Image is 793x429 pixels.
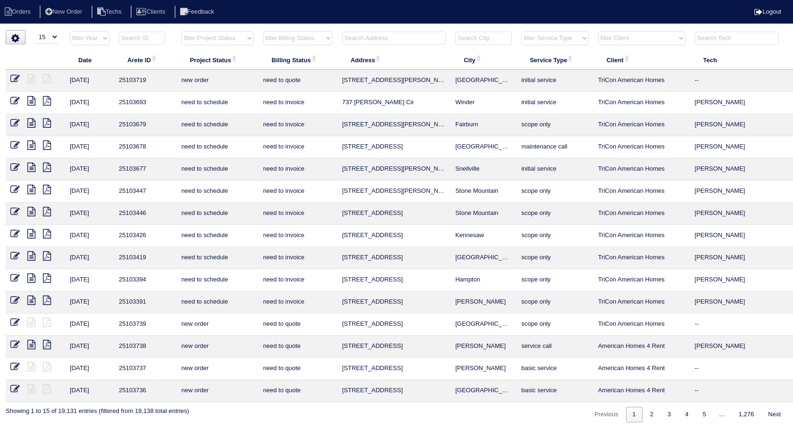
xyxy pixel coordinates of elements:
td: -- [690,380,789,402]
td: initial service [517,158,593,181]
td: [PERSON_NAME] [451,336,517,358]
th: Address: activate to sort column ascending [337,50,451,70]
td: TriCon American Homes [593,247,690,269]
td: [PERSON_NAME] [690,225,789,247]
td: initial service [517,70,593,92]
a: 1,276 [732,407,761,422]
td: need to invoice [259,136,337,158]
td: scope only [517,247,593,269]
td: scope only [517,269,593,291]
td: [PERSON_NAME] [451,291,517,313]
td: need to invoice [259,225,337,247]
input: Search Address [342,32,446,45]
td: need to schedule [176,225,258,247]
li: Feedback [175,6,222,18]
td: [STREET_ADDRESS][PERSON_NAME][PERSON_NAME] [337,158,451,181]
td: [DATE] [65,336,114,358]
td: [STREET_ADDRESS][PERSON_NAME] [337,181,451,203]
td: [PERSON_NAME] [690,203,789,225]
td: 25103677 [114,158,176,181]
th: Billing Status: activate to sort column ascending [259,50,337,70]
td: American Homes 4 Rent [593,380,690,402]
td: need to schedule [176,247,258,269]
a: 3 [661,407,677,422]
td: need to invoice [259,158,337,181]
td: [DATE] [65,380,114,402]
td: [PERSON_NAME] [690,92,789,114]
a: Logout [754,8,781,15]
td: initial service [517,92,593,114]
td: [GEOGRAPHIC_DATA] [451,70,517,92]
td: [PERSON_NAME] [690,181,789,203]
td: Hampton [451,269,517,291]
td: -- [690,358,789,380]
td: scope only [517,291,593,313]
td: TriCon American Homes [593,225,690,247]
td: 25103739 [114,313,176,336]
td: [STREET_ADDRESS] [337,225,451,247]
input: Search City [455,32,512,45]
td: [STREET_ADDRESS] [337,269,451,291]
td: [DATE] [65,92,114,114]
td: 25103426 [114,225,176,247]
td: TriCon American Homes [593,203,690,225]
td: scope only [517,114,593,136]
td: [DATE] [65,136,114,158]
td: need to schedule [176,291,258,313]
td: scope only [517,313,593,336]
td: need to invoice [259,114,337,136]
td: [PERSON_NAME] [690,136,789,158]
td: need to schedule [176,203,258,225]
th: Client: activate to sort column ascending [593,50,690,70]
div: Showing 1 to 15 of 19,131 entries (filtered from 19,138 total entries) [6,402,189,415]
td: TriCon American Homes [593,291,690,313]
li: New Order [40,6,90,18]
td: [STREET_ADDRESS] [337,247,451,269]
td: 25103419 [114,247,176,269]
td: 25103679 [114,114,176,136]
td: 25103736 [114,380,176,402]
td: [STREET_ADDRESS][PERSON_NAME][PERSON_NAME] [337,70,451,92]
td: [DATE] [65,158,114,181]
td: basic service [517,358,593,380]
td: 737 [PERSON_NAME] Cir [337,92,451,114]
td: [STREET_ADDRESS] [337,313,451,336]
td: -- [690,70,789,92]
td: Snellville [451,158,517,181]
a: 2 [643,407,660,422]
td: Fairburn [451,114,517,136]
td: [DATE] [65,247,114,269]
td: [STREET_ADDRESS] [337,203,451,225]
td: [GEOGRAPHIC_DATA] [451,380,517,402]
td: [PERSON_NAME] [690,291,789,313]
td: [DATE] [65,313,114,336]
a: Clients [131,8,173,15]
td: TriCon American Homes [593,269,690,291]
td: [PERSON_NAME] [690,247,789,269]
td: 25103678 [114,136,176,158]
td: need to invoice [259,247,337,269]
td: [DATE] [65,225,114,247]
td: new order [176,70,258,92]
th: Date [65,50,114,70]
td: 25103719 [114,70,176,92]
td: 25103737 [114,358,176,380]
th: Arete ID: activate to sort column ascending [114,50,176,70]
a: 1 [626,407,643,422]
td: 25103738 [114,336,176,358]
td: [DATE] [65,291,114,313]
td: need to invoice [259,269,337,291]
td: [STREET_ADDRESS][PERSON_NAME] [337,114,451,136]
td: [DATE] [65,358,114,380]
td: need to schedule [176,181,258,203]
td: maintenance call [517,136,593,158]
td: [PERSON_NAME] [690,114,789,136]
td: need to schedule [176,269,258,291]
a: 5 [696,407,712,422]
td: need to invoice [259,291,337,313]
td: 25103693 [114,92,176,114]
td: Stone Mountain [451,181,517,203]
th: City: activate to sort column ascending [451,50,517,70]
td: Stone Mountain [451,203,517,225]
td: TriCon American Homes [593,92,690,114]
